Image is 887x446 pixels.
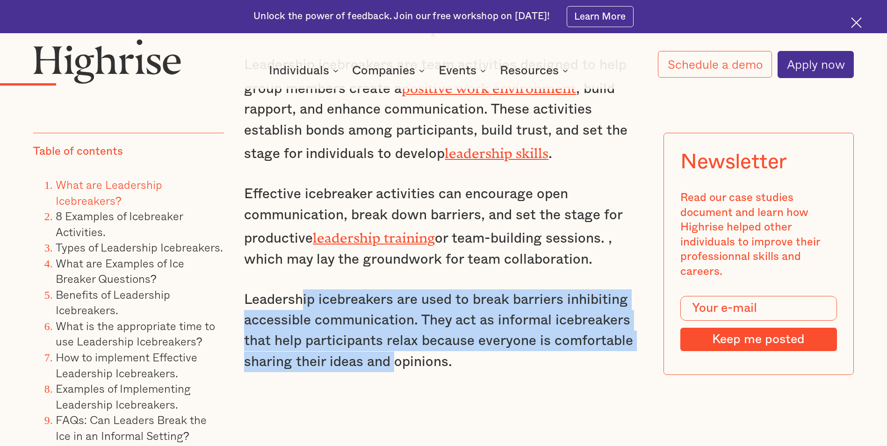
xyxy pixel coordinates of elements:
a: FAQs: Can Leaders Break the Ice in an Informal Setting? [56,411,207,444]
a: What are Leadership Icebreakers? [56,176,162,209]
a: Examples of Implementing Leadership Icebreakers. [56,380,191,413]
p: ‍ [244,392,642,412]
a: Types of Leadership Icebreakers. [56,238,223,256]
input: Your e-mail [680,296,837,321]
a: What are Examples of Ice Breaker Questions? [56,254,184,288]
a: Learn More [567,6,634,27]
a: Schedule a demo [658,51,772,78]
div: Events [439,65,476,76]
div: Companies [352,65,415,76]
p: Effective icebreaker activities can encourage open communication, break down barriers, and set th... [244,184,642,270]
a: What is the appropriate time to use Leadership Icebreakers? [56,317,215,350]
div: Newsletter [680,150,787,174]
div: Individuals [269,65,329,76]
div: Unlock the power of feedback. Join our free workshop on [DATE]! [253,10,550,23]
div: Read our case studies document and learn how Highrise helped other individuals to improve their p... [680,191,837,279]
div: Table of contents [33,144,123,159]
p: Leadership icebreakers are team activities designed to help group members create a , build rappor... [244,55,642,164]
a: leadership training [313,230,435,239]
img: Highrise logo [33,39,181,84]
div: Events [439,65,489,76]
a: leadership skills [445,145,548,154]
div: Companies [352,65,427,76]
a: How to implement Effective Leadership Icebreakers. [56,348,197,381]
a: Apply now [778,51,854,78]
p: Leadership icebreakers are used to break barriers inhibiting accessible communication. They act a... [244,289,642,373]
img: Cross icon [851,17,862,28]
div: Individuals [269,65,341,76]
div: Resources [500,65,571,76]
a: Benefits of Leadership Icebreakers. [56,286,170,319]
input: Keep me posted [680,328,837,351]
form: Modal Form [680,296,837,351]
a: 8 Examples of Icebreaker Activities. [56,207,183,240]
a: positive work environment [402,80,576,89]
div: Resources [500,65,559,76]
